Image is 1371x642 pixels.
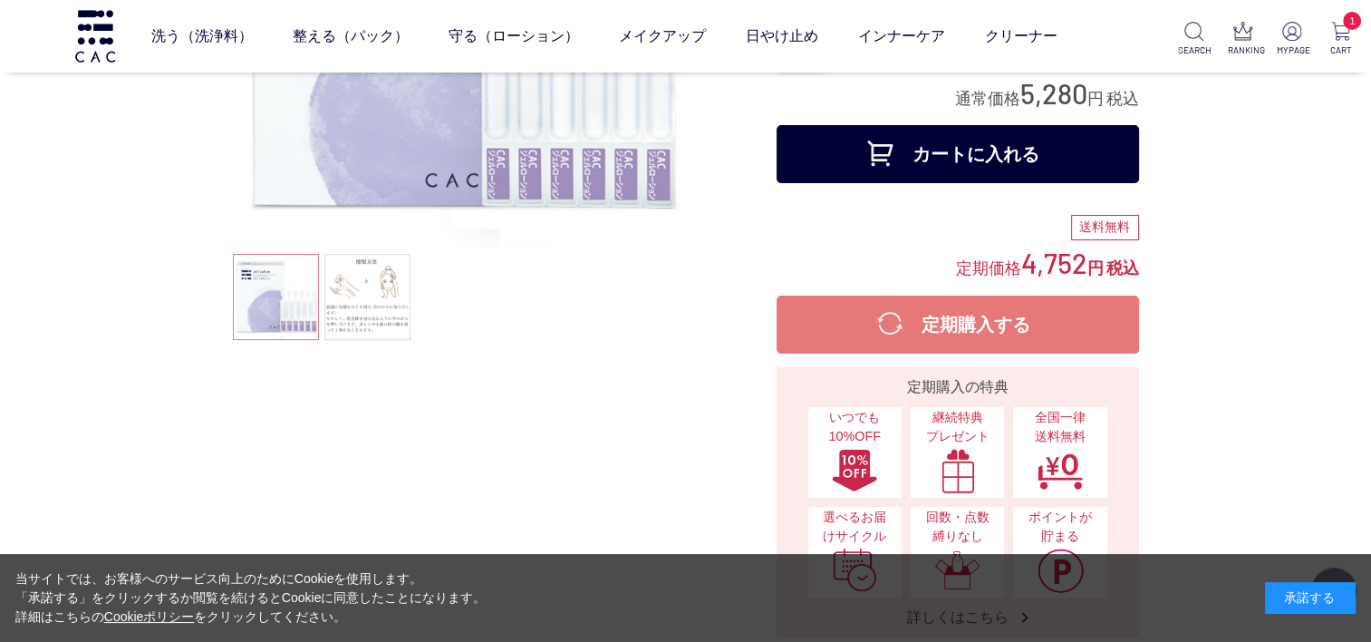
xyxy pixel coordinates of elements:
a: メイクアップ [618,11,705,62]
img: いつでも10%OFF [831,448,878,493]
span: 税込 [1106,90,1139,108]
p: MYPAGE [1276,44,1308,57]
span: 定期価格 [956,258,1021,277]
span: ポイントが貯まる [1022,508,1097,547]
span: 回数・点数縛りなし [920,508,995,547]
div: 当サイトでは、お客様へのサービス向上のためにCookieを使用します。 「承諾する」をクリックするか閲覧を続けるとCookieに同意したことになります。 詳細はこちらの をクリックしてください。 [15,569,487,627]
span: 税込 [1106,259,1139,277]
a: MYPAGE [1276,22,1308,57]
a: Cookieポリシー [104,609,195,624]
span: 4,752 [1021,246,1087,279]
span: 5,280 [1020,76,1087,110]
span: 通常価格 [955,90,1020,108]
span: いつでも10%OFF [817,408,893,447]
span: 円 [1087,90,1104,108]
img: ポイントが貯まる [1037,548,1084,593]
a: 1 CART [1325,22,1357,57]
img: 選べるお届けサイクル [831,548,878,593]
span: 選べるお届けサイクル [817,508,893,547]
span: 円 [1087,259,1104,277]
a: RANKING [1227,22,1259,57]
span: 継続特典 プレゼント [920,408,995,447]
a: 整える（パック） [292,11,408,62]
img: 回数・点数縛りなし [934,548,981,593]
a: 守る（ローション） [448,11,578,62]
button: カートに入れる [777,125,1139,183]
img: logo [72,10,118,62]
button: 定期購入する [777,296,1139,354]
img: 全国一律送料無料 [1037,448,1084,493]
p: RANKING [1227,44,1259,57]
div: 承諾する [1265,582,1356,614]
a: クリーナー [984,11,1057,62]
div: 定期購入の特典 [784,376,1132,398]
a: 洗う（洗浄料） [150,11,252,62]
span: 1 [1343,12,1361,30]
p: CART [1325,44,1357,57]
div: 送料無料 [1071,215,1139,240]
a: SEARCH [1178,22,1210,57]
img: 継続特典プレゼント [934,448,981,493]
a: 定期購入の特典 いつでも10%OFFいつでも10%OFF 継続特典プレゼント継続特典プレゼント 全国一律送料無料全国一律送料無料 選べるお届けサイクル選べるお届けサイクル 回数・点数縛りなし回数... [777,367,1139,637]
span: 全国一律 送料無料 [1022,408,1097,447]
p: SEARCH [1178,44,1210,57]
a: インナーケア [857,11,944,62]
a: 日やけ止め [745,11,817,62]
